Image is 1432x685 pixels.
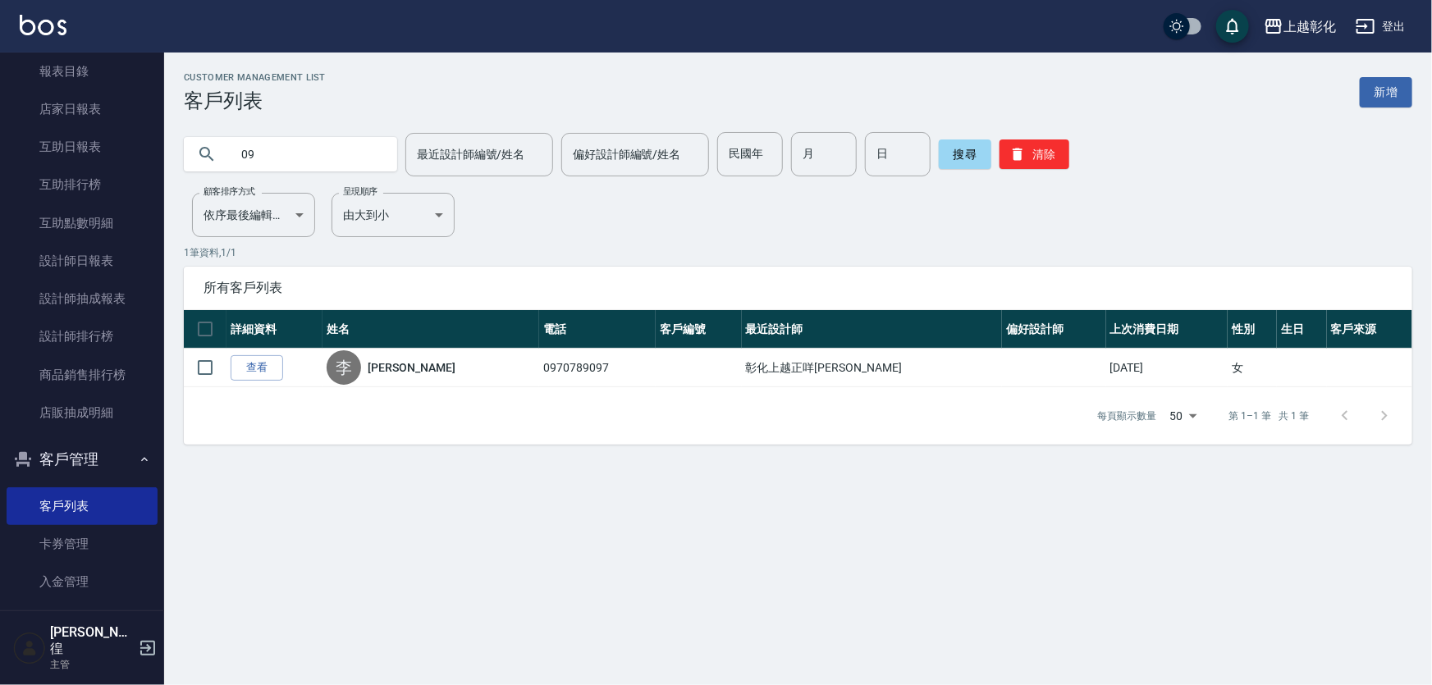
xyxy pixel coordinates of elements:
[204,280,1393,296] span: 所有客戶列表
[13,632,46,664] img: Person
[7,438,158,481] button: 客戶管理
[939,139,991,169] button: 搜尋
[184,89,326,112] h3: 客戶列表
[7,487,158,525] a: 客戶列表
[7,166,158,203] a: 互助排行榜
[1257,10,1343,43] button: 上越彰化
[1283,16,1336,37] div: 上越彰化
[1098,409,1157,423] p: 每頁顯示數量
[332,193,455,237] div: 由大到小
[7,356,158,394] a: 商品銷售排行榜
[226,310,323,349] th: 詳細資料
[1228,310,1277,349] th: 性別
[368,359,455,376] a: [PERSON_NAME]
[7,525,158,563] a: 卡券管理
[50,624,134,657] h5: [PERSON_NAME]徨
[7,280,158,317] a: 設計師抽成報表
[7,90,158,128] a: 店家日報表
[1216,10,1249,43] button: save
[184,245,1412,260] p: 1 筆資料, 1 / 1
[539,349,656,387] td: 0970789097
[1106,310,1228,349] th: 上次消費日期
[231,355,283,381] a: 查看
[742,349,1002,387] td: 彰化上越正咩[PERSON_NAME]
[539,310,656,349] th: 電話
[327,350,361,385] div: 李
[1228,349,1277,387] td: 女
[1360,77,1412,107] a: 新增
[184,72,326,83] h2: Customer Management List
[7,607,158,650] button: 員工及薪資
[192,193,315,237] div: 依序最後編輯時間
[7,242,158,280] a: 設計師日報表
[1002,310,1106,349] th: 偏好設計師
[1229,409,1309,423] p: 第 1–1 筆 共 1 筆
[656,310,741,349] th: 客戶編號
[1277,310,1326,349] th: 生日
[7,563,158,601] a: 入金管理
[323,310,539,349] th: 姓名
[7,128,158,166] a: 互助日報表
[1164,394,1203,438] div: 50
[742,310,1002,349] th: 最近設計師
[50,657,134,672] p: 主管
[7,317,158,355] a: 設計師排行榜
[343,185,377,198] label: 呈現順序
[1000,139,1069,169] button: 清除
[1349,11,1412,42] button: 登出
[230,132,384,176] input: 搜尋關鍵字
[7,204,158,242] a: 互助點數明細
[20,15,66,35] img: Logo
[1106,349,1228,387] td: [DATE]
[7,53,158,90] a: 報表目錄
[7,394,158,432] a: 店販抽成明細
[204,185,255,198] label: 顧客排序方式
[1327,310,1413,349] th: 客戶來源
